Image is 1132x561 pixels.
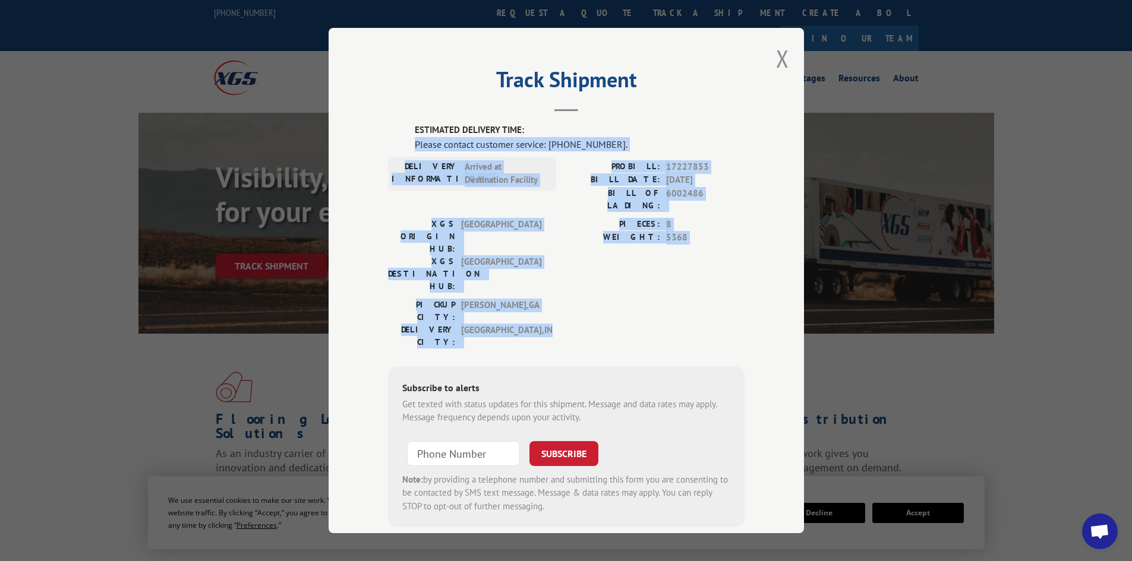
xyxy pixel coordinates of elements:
span: 5368 [666,231,745,245]
div: by providing a telephone number and submitting this form you are consenting to be contacted by SM... [402,473,730,514]
a: Open chat [1082,514,1118,549]
div: Please contact customer service: [PHONE_NUMBER]. [415,137,745,151]
span: 17227853 [666,160,745,174]
label: DELIVERY INFORMATION: [392,160,459,187]
button: SUBSCRIBE [529,441,598,466]
span: [DATE] [666,173,745,187]
span: [GEOGRAPHIC_DATA] [461,255,541,293]
strong: Note: [402,474,423,485]
label: PROBILL: [566,160,660,174]
label: BILL OF LADING: [566,187,660,212]
label: PIECES: [566,218,660,232]
label: WEIGHT: [566,231,660,245]
label: ESTIMATED DELIVERY TIME: [415,123,745,137]
span: [GEOGRAPHIC_DATA] , IN [461,324,541,348]
span: [PERSON_NAME] , GA [461,299,541,324]
h2: Track Shipment [388,71,745,94]
span: Arrived at Destination Facility [465,160,545,187]
div: Get texted with status updates for this shipment. Message and data rates may apply. Message frequ... [402,398,730,424]
button: Close modal [776,43,789,74]
input: Phone Number [407,441,520,466]
label: DELIVERY CITY: [388,324,455,348]
label: XGS DESTINATION HUB: [388,255,455,293]
label: BILL DATE: [566,173,660,187]
div: Subscribe to alerts [402,381,730,398]
span: 6002486 [666,187,745,212]
label: PICKUP CITY: [388,299,455,324]
span: 8 [666,218,745,232]
span: [GEOGRAPHIC_DATA] [461,218,541,255]
label: XGS ORIGIN HUB: [388,218,455,255]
